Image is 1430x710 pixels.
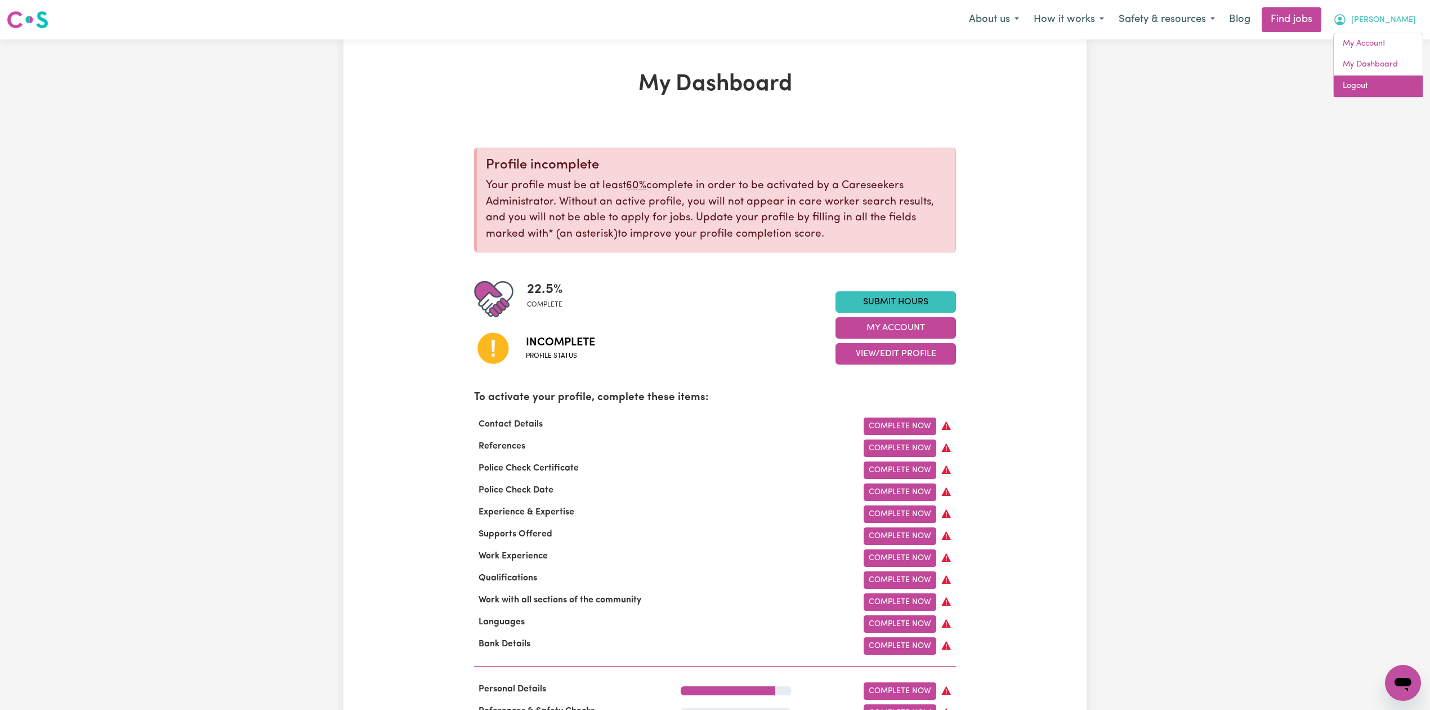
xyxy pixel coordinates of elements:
[864,549,936,567] a: Complete Now
[486,157,946,174] div: Profile incomplete
[474,486,558,495] span: Police Check Date
[626,180,646,191] u: 60%
[527,279,563,300] span: 22.5 %
[474,508,579,517] span: Experience & Expertise
[486,178,946,243] p: Your profile must be at least complete in order to be activated by a Careseekers Administrator. W...
[1333,33,1423,97] div: My Account
[474,420,547,429] span: Contact Details
[1262,7,1321,32] a: Find jobs
[474,71,956,98] h1: My Dashboard
[1334,33,1423,55] a: My Account
[1026,8,1111,32] button: How it works
[1334,76,1423,97] a: Logout
[835,343,956,365] button: View/Edit Profile
[864,440,936,457] a: Complete Now
[864,483,936,501] a: Complete Now
[864,593,936,611] a: Complete Now
[474,640,535,649] span: Bank Details
[864,637,936,655] a: Complete Now
[7,7,48,33] a: Careseekers logo
[1326,8,1423,32] button: My Account
[864,571,936,589] a: Complete Now
[1351,14,1416,26] span: [PERSON_NAME]
[526,334,595,351] span: Incomplete
[1334,54,1423,76] a: My Dashboard
[474,596,646,605] span: Work with all sections of the community
[864,461,936,479] a: Complete Now
[474,390,956,406] p: To activate your profile, complete these items:
[1385,665,1421,701] iframe: Button to launch messaging window
[864,682,936,700] a: Complete Now
[526,351,595,361] span: Profile status
[474,574,542,583] span: Qualifications
[835,291,956,313] a: Submit Hours
[474,530,557,539] span: Supports Offered
[864,527,936,545] a: Complete Now
[474,464,583,473] span: Police Check Certificate
[835,317,956,339] button: My Account
[1111,8,1222,32] button: Safety & resources
[474,552,552,561] span: Work Experience
[548,229,618,239] span: an asterisk
[7,10,48,30] img: Careseekers logo
[527,300,563,310] span: complete
[864,615,936,633] a: Complete Now
[864,418,936,435] a: Complete Now
[474,685,551,694] span: Personal Details
[1222,7,1257,32] a: Blog
[864,505,936,523] a: Complete Now
[474,442,530,451] span: References
[962,8,1026,32] button: About us
[474,618,529,627] span: Languages
[527,279,572,319] div: Profile completeness: 22.5%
